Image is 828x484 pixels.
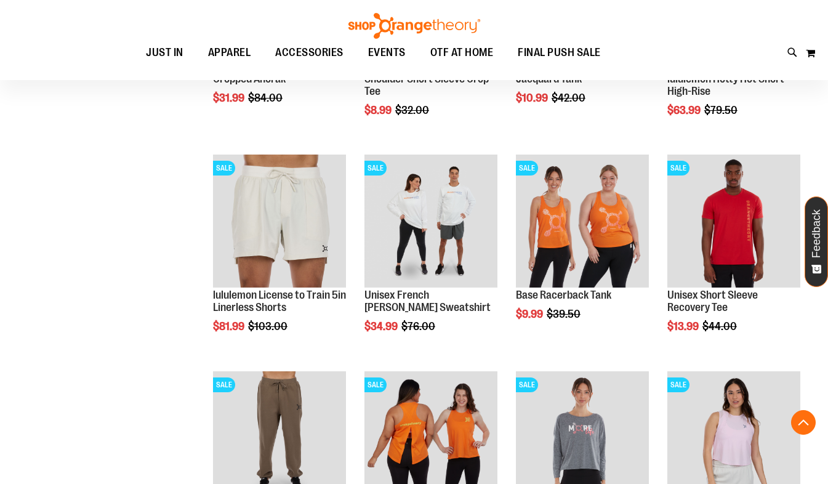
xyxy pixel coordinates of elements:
[275,39,344,67] span: ACCESSORIES
[395,104,431,116] span: $32.00
[516,155,649,288] img: Product image for Base Racerback Tank
[505,39,613,67] a: FINAL PUSH SALE
[364,289,491,313] a: Unisex French [PERSON_NAME] Sweatshirt
[516,377,538,392] span: SALE
[516,92,550,104] span: $10.99
[364,104,393,116] span: $8.99
[510,148,655,352] div: product
[207,148,352,364] div: product
[667,289,758,313] a: Unisex Short Sleeve Recovery Tee
[667,377,689,392] span: SALE
[213,155,346,288] img: lululemon License to Train 5in Linerless Shorts
[146,39,183,67] span: JUST IN
[702,320,739,333] span: $44.00
[805,196,828,287] button: Feedback - Show survey
[263,39,356,67] a: ACCESSORIES
[364,320,400,333] span: $34.99
[213,92,246,104] span: $31.99
[213,155,346,289] a: lululemon License to Train 5in Linerless ShortsSALE
[364,161,387,175] span: SALE
[704,104,739,116] span: $79.50
[811,209,822,258] span: Feedback
[518,39,601,67] span: FINAL PUSH SALE
[552,92,587,104] span: $42.00
[667,320,701,333] span: $13.99
[547,308,582,320] span: $39.50
[401,320,437,333] span: $76.00
[213,377,235,392] span: SALE
[134,39,196,67] a: JUST IN
[364,155,497,288] img: Unisex French Terry Crewneck Sweatshirt primary image
[430,39,494,67] span: OTF AT HOME
[347,13,482,39] img: Shop Orangetheory
[196,39,263,67] a: APPAREL
[661,148,806,364] div: product
[516,308,545,320] span: $9.99
[667,155,800,289] a: Product image for Unisex Short Sleeve Recovery TeeSALE
[364,377,387,392] span: SALE
[418,39,506,67] a: OTF AT HOME
[516,289,611,301] a: Base Racerback Tank
[358,148,504,364] div: product
[213,320,246,333] span: $81.99
[213,289,346,313] a: lululemon License to Train 5in Linerless Shorts
[208,39,251,67] span: APPAREL
[667,73,784,97] a: lululemon Hotty Hot Short High-Rise
[248,92,284,104] span: $84.00
[516,155,649,289] a: Product image for Base Racerback TankSALE
[364,73,489,97] a: Shoulder Short Sleeve Crop Tee
[368,39,406,67] span: EVENTS
[516,161,538,175] span: SALE
[248,320,289,333] span: $103.00
[364,155,497,289] a: Unisex French Terry Crewneck Sweatshirt primary imageSALE
[356,39,418,67] a: EVENTS
[667,104,702,116] span: $63.99
[791,410,816,435] button: Back To Top
[213,161,235,175] span: SALE
[667,161,689,175] span: SALE
[667,155,800,288] img: Product image for Unisex Short Sleeve Recovery Tee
